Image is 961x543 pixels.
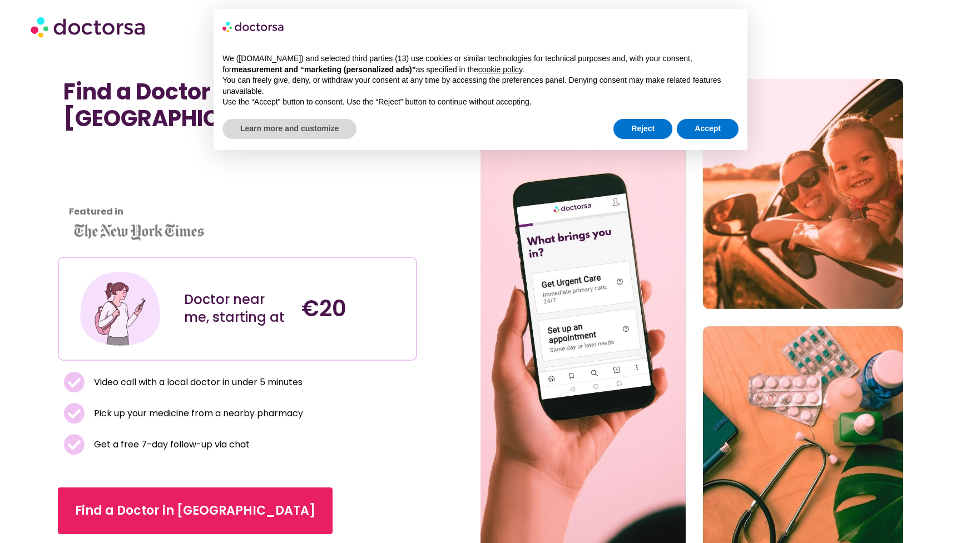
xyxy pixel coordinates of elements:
img: Illustration depicting a young woman in a casual outfit, engaged with her smartphone. She has a p... [78,266,163,351]
button: Accept [677,119,739,139]
p: We ([DOMAIN_NAME]) and selected third parties (13) use cookies or similar technologies for techni... [222,53,739,75]
span: Get a free 7-day follow-up via chat [91,437,250,452]
span: Video call with a local doctor in under 5 minutes [91,375,303,390]
iframe: Customer reviews powered by Trustpilot [63,143,164,226]
a: Find a Doctor in [GEOGRAPHIC_DATA] [58,487,333,534]
p: You can freely give, deny, or withdraw your consent at any time by accessing the preferences pane... [222,75,739,97]
button: Reject [613,119,672,139]
img: logo [222,18,285,36]
strong: measurement and “marketing (personalized ads)” [231,65,415,74]
h4: €20 [301,295,408,322]
button: Learn more and customize [222,119,356,139]
span: Pick up your medicine from a nearby pharmacy [91,406,303,421]
strong: Featured in [69,205,123,218]
a: cookie policy [478,65,522,74]
span: Find a Doctor in [GEOGRAPHIC_DATA] [75,502,315,520]
p: Use the “Accept” button to consent. Use the “Reject” button to continue without accepting. [222,97,739,108]
h1: Find a Doctor Near Me in [GEOGRAPHIC_DATA] [63,78,412,132]
div: Doctor near me, starting at [184,291,290,326]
